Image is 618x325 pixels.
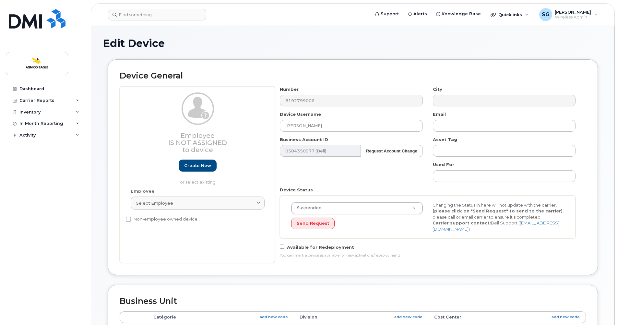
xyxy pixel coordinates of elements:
label: Employee [131,188,154,194]
label: City [433,86,442,92]
button: Send Request [291,218,335,230]
label: Business Account ID [280,137,328,143]
div: Changing the Status in here will not update with the carrier, , please call or email carrier to e... [428,202,569,232]
strong: Request Account Change [366,149,417,153]
h2: Business Unit [120,297,586,306]
label: Device Status [280,187,313,193]
label: Non-employee owned device [126,215,197,223]
button: Request Account Change [361,145,423,157]
a: [EMAIL_ADDRESS][DOMAIN_NAME] [433,220,559,232]
strong: Carrier support contact: [433,220,491,225]
th: Catégorie [148,311,294,323]
label: Used For [433,162,454,168]
a: Suspended [291,202,422,214]
span: Suspended [293,205,322,211]
label: Number [280,86,299,92]
a: Create new [179,160,217,172]
p: or select existing [131,179,265,185]
span: Available for Redeployment [287,245,354,250]
h2: Device General [120,71,586,80]
label: Device Username [280,111,321,117]
h3: Employee [131,132,265,153]
label: Email [433,111,446,117]
a: add new code [552,314,580,320]
span: Is not assigned [168,139,227,147]
span: Select employee [136,200,173,206]
a: add new code [260,314,288,320]
div: You can mark a device as available for new activations/redeployments [280,253,576,258]
h1: Edit Device [103,38,603,49]
th: Division [294,311,429,323]
input: Non-employee owned device [126,217,131,222]
a: add new code [394,314,422,320]
label: Asset Tag [433,137,457,143]
th: Cost Center [428,311,586,323]
input: Available for Redeployment [280,245,284,249]
span: to device [182,146,213,154]
strong: (please click on "Send Request" to send to the carrier) [433,208,563,213]
a: Select employee [131,197,265,210]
